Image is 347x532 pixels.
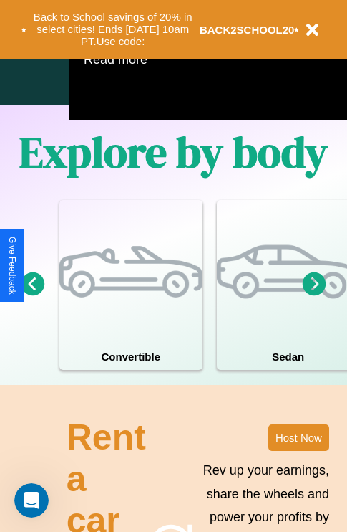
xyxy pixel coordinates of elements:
[268,424,329,451] button: Host Now
[7,237,17,295] div: Give Feedback
[200,24,295,36] b: BACK2SCHOOL20
[26,7,200,52] button: Back to School savings of 20% in select cities! Ends [DATE] 10am PT.Use code:
[19,123,328,181] h1: Explore by body
[59,343,202,370] h4: Convertible
[14,483,49,518] iframe: Intercom live chat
